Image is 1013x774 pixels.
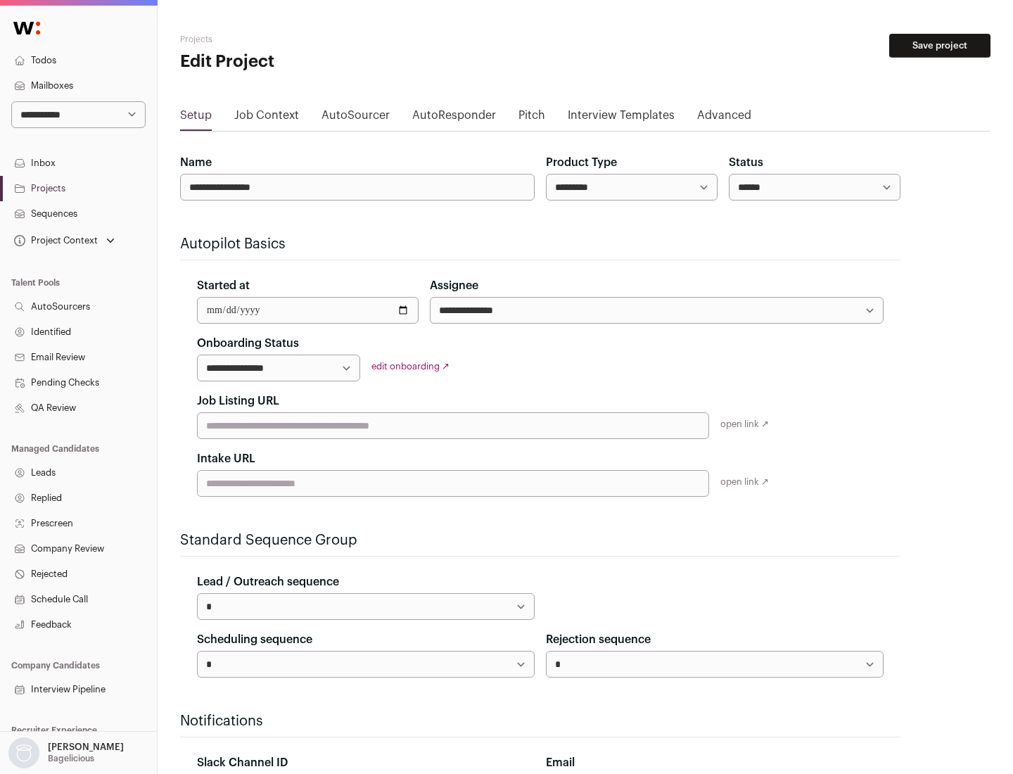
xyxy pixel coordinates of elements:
[6,14,48,42] img: Wellfound
[48,742,124,753] p: [PERSON_NAME]
[197,573,339,590] label: Lead / Outreach sequence
[180,711,900,731] h2: Notifications
[197,335,299,352] label: Onboarding Status
[197,450,255,467] label: Intake URL
[11,231,117,250] button: Open dropdown
[568,107,675,129] a: Interview Templates
[48,753,94,764] p: Bagelicious
[197,754,288,771] label: Slack Channel ID
[729,154,763,171] label: Status
[546,631,651,648] label: Rejection sequence
[180,34,450,45] h2: Projects
[197,631,312,648] label: Scheduling sequence
[8,737,39,768] img: nopic.png
[180,531,900,550] h2: Standard Sequence Group
[180,234,900,254] h2: Autopilot Basics
[321,107,390,129] a: AutoSourcer
[546,154,617,171] label: Product Type
[412,107,496,129] a: AutoResponder
[234,107,299,129] a: Job Context
[371,362,450,371] a: edit onboarding ↗
[180,51,450,73] h1: Edit Project
[180,107,212,129] a: Setup
[430,277,478,294] label: Assignee
[197,393,279,410] label: Job Listing URL
[11,235,98,246] div: Project Context
[546,754,884,771] div: Email
[197,277,250,294] label: Started at
[697,107,751,129] a: Advanced
[518,107,545,129] a: Pitch
[889,34,990,58] button: Save project
[180,154,212,171] label: Name
[6,737,127,768] button: Open dropdown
